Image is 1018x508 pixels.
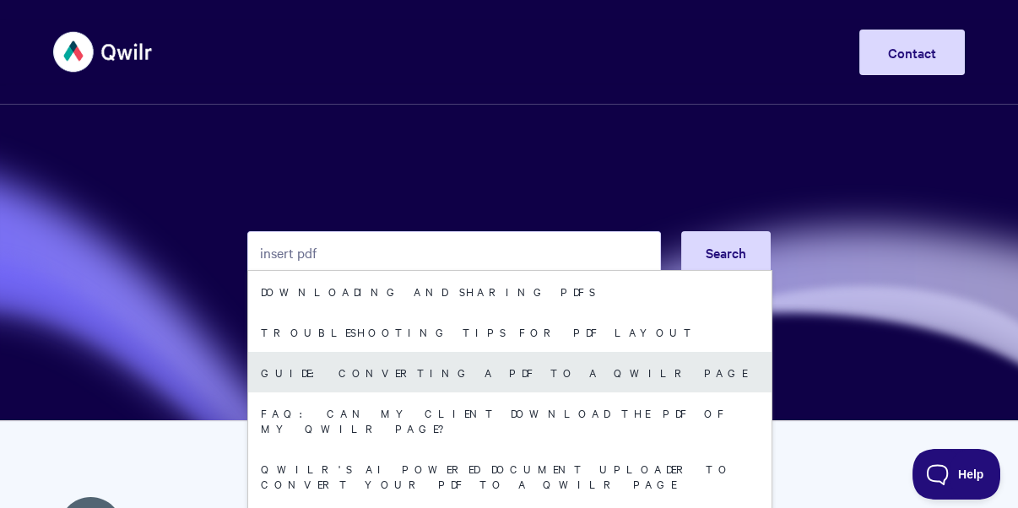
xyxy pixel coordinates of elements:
a: Qwilr's AI Powered Document Uploader to Convert your PDF to a Qwilr Page [248,448,772,504]
a: Troubleshooting tips for PDF layout [248,311,772,352]
button: Search [681,231,771,273]
a: Contact [859,30,965,75]
a: FAQ: Can my client download the PDF of my Qwilr Page? [248,392,772,448]
a: Downloading and sharing PDFs [248,271,772,311]
a: Guide: Converting a PDF to a Qwilr Page [248,352,772,392]
input: Search the knowledge base [247,231,661,273]
iframe: Toggle Customer Support [912,449,1001,500]
span: Search [706,243,746,262]
img: Qwilr Help Center [53,20,154,84]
